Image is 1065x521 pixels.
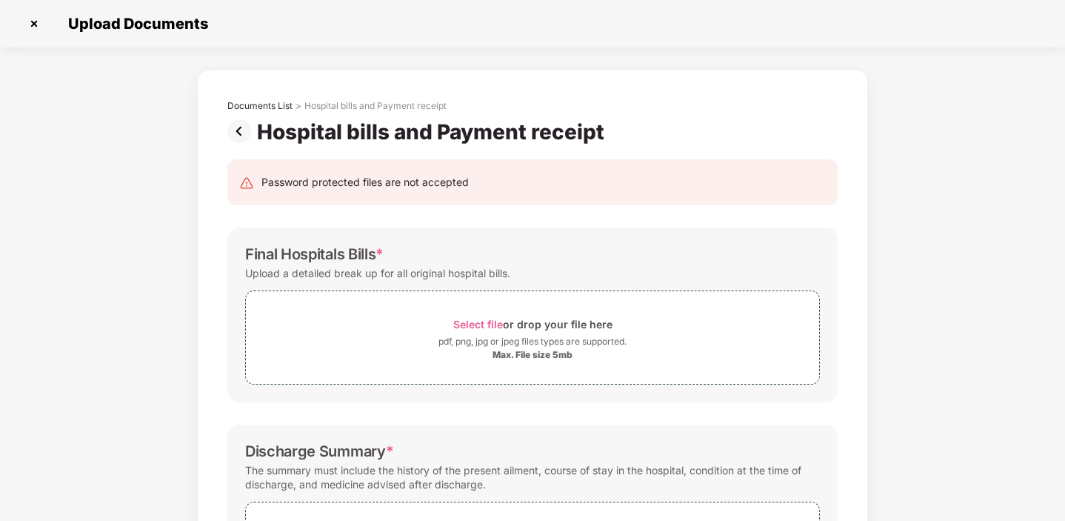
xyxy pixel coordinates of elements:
[296,100,301,112] div: >
[22,12,46,36] img: svg+xml;base64,PHN2ZyBpZD0iQ3Jvc3MtMzJ4MzIiIHhtbG5zPSJodHRwOi8vd3d3LnczLm9yZy8yMDAwL3N2ZyIgd2lkdG...
[493,349,572,361] div: Max. File size 5mb
[246,302,819,373] span: Select fileor drop your file herepdf, png, jpg or jpeg files types are supported.Max. File size 5mb
[245,263,510,283] div: Upload a detailed break up for all original hospital bills.
[261,174,469,190] div: Password protected files are not accepted
[239,176,254,190] img: svg+xml;base64,PHN2ZyB4bWxucz0iaHR0cDovL3d3dy53My5vcmcvMjAwMC9zdmciIHdpZHRoPSIyNCIgaGVpZ2h0PSIyNC...
[227,100,293,112] div: Documents List
[245,245,384,263] div: Final Hospitals Bills
[227,119,257,143] img: svg+xml;base64,PHN2ZyBpZD0iUHJldi0zMngzMiIgeG1sbnM9Imh0dHA6Ly93d3cudzMub3JnLzIwMDAvc3ZnIiB3aWR0aD...
[438,334,627,349] div: pdf, png, jpg or jpeg files types are supported.
[453,318,503,331] span: Select file
[257,119,610,145] div: Hospital bills and Payment receipt
[245,460,820,494] div: The summary must include the history of the present ailment, course of stay in the hospital, cond...
[53,15,216,33] span: Upload Documents
[453,314,612,334] div: or drop your file here
[304,100,447,112] div: Hospital bills and Payment receipt
[245,442,393,460] div: Discharge Summary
